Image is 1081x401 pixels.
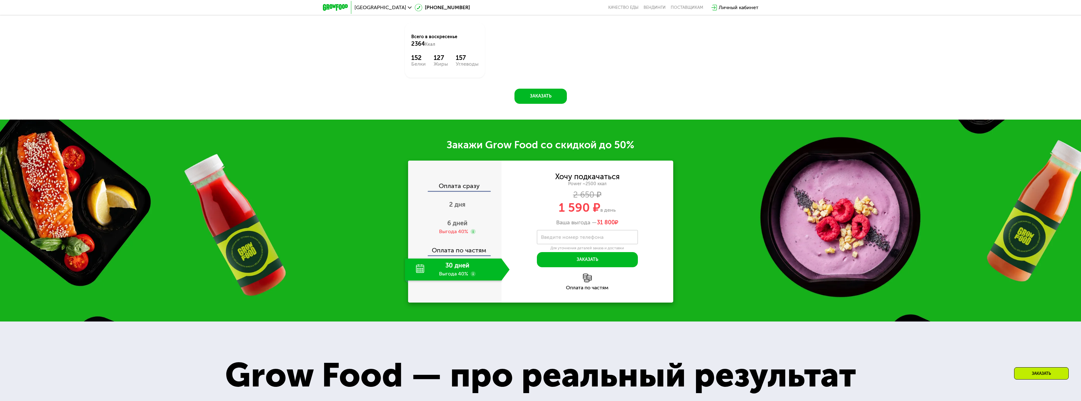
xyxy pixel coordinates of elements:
span: 31 800 [597,219,615,226]
button: Заказать [537,252,638,267]
div: 127 [434,54,448,62]
div: 152 [411,54,426,62]
a: [PHONE_NUMBER] [415,4,470,11]
div: Углеводы [456,62,478,67]
a: Качество еды [608,5,639,10]
div: поставщикам [671,5,703,10]
span: в день [600,207,616,213]
span: 2364 [411,40,425,47]
div: Выгода 40% [439,228,468,235]
img: l6xcnZfty9opOoJh.png [583,274,592,282]
span: 2 дня [449,201,466,208]
span: [GEOGRAPHIC_DATA] [354,5,406,10]
div: Заказать [1014,367,1069,380]
span: 1 590 ₽ [559,200,600,215]
div: Хочу подкачаться [555,173,620,180]
div: Оплата по частям [409,241,502,255]
label: Введите номер телефона [541,235,603,239]
div: Белки [411,62,426,67]
div: Grow Food — про реальный результат [200,350,881,401]
div: 2 650 ₽ [502,192,673,198]
span: 6 дней [447,219,467,227]
div: 157 [456,54,478,62]
a: Вендинги [644,5,666,10]
div: Оплата по частям [502,285,673,290]
div: Оплата сразу [409,183,502,191]
div: Для уточнения деталей заказа и доставки [537,246,638,251]
div: Всего в воскресенье [411,34,478,48]
div: Ваша выгода — [502,219,673,226]
div: Жиры [434,62,448,67]
span: ₽ [597,219,618,226]
div: Power ~2500 ккал [502,181,673,187]
span: Ккал [425,42,435,47]
div: Личный кабинет [719,4,758,11]
button: Заказать [514,89,567,104]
